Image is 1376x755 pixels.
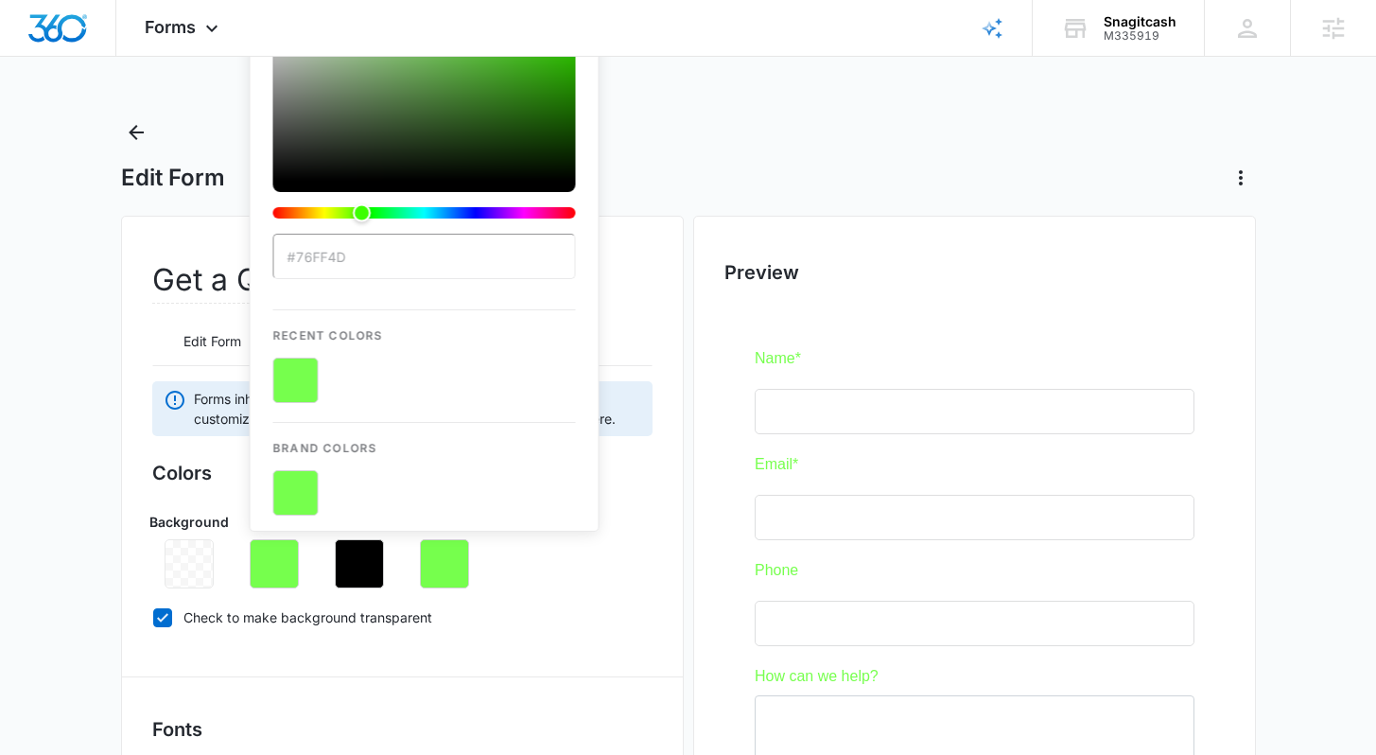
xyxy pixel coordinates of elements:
[273,7,576,234] div: color-picker
[121,164,225,192] h1: Edit Form
[19,539,122,562] label: General Inquiry
[152,459,653,487] h3: Colors
[194,389,641,429] span: Forms inherit your by default. If you need to customize this specific form, you can make individu...
[273,7,576,516] div: color-picker-container
[152,257,434,304] h2: Get a Quote Form
[19,509,76,532] label: Option 2
[145,17,196,37] span: Forms
[1104,29,1176,43] div: account id
[121,117,151,148] button: Back
[19,479,76,501] label: Option 3
[1104,14,1176,29] div: account name
[183,320,241,365] button: Edit Form
[273,7,576,181] div: Color
[724,258,1225,287] h2: Preview
[273,234,576,279] input: color-picker-input
[273,423,576,457] p: Brand Colors
[152,715,653,744] h3: Fonts
[273,310,576,344] p: Recent Colors
[149,512,229,532] p: Background
[12,701,60,717] span: Submit
[1226,163,1256,193] button: Actions
[273,207,576,219] div: Hue
[152,607,653,627] label: Check to make background transparent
